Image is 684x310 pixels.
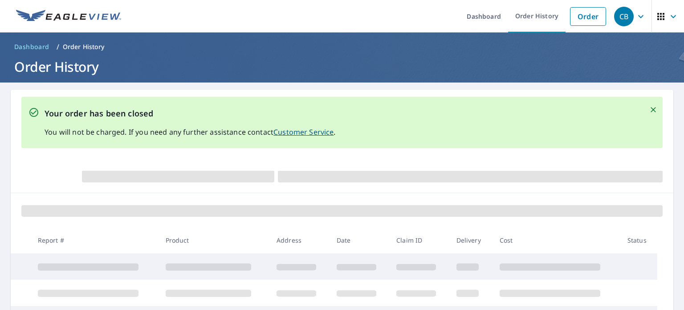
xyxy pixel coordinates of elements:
th: Delivery [449,227,493,253]
h1: Order History [11,58,673,76]
th: Status [620,227,657,253]
th: Product [159,227,270,253]
nav: breadcrumb [11,40,673,54]
th: Claim ID [389,227,449,253]
img: EV Logo [16,10,121,23]
p: Order History [63,42,105,51]
li: / [57,41,59,52]
button: Close [647,104,659,116]
span: Dashboard [14,42,49,51]
th: Date [330,227,390,253]
a: Order [570,7,606,26]
p: Your order has been closed [45,107,336,120]
p: You will not be charged. If you need any further assistance contact . [45,127,336,137]
a: Dashboard [11,40,53,54]
th: Address [269,227,330,253]
th: Cost [493,227,620,253]
th: Report # [31,227,159,253]
a: Customer Service [273,127,334,137]
div: CB [614,7,634,26]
